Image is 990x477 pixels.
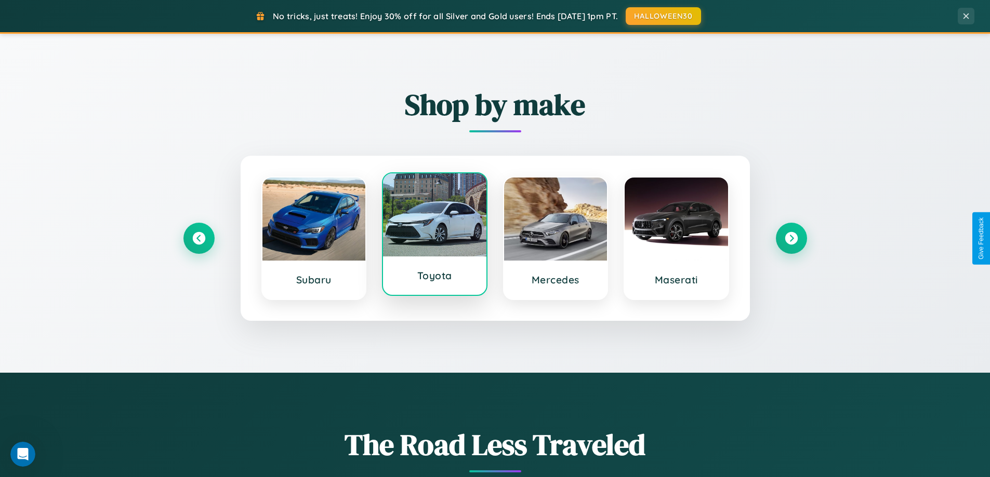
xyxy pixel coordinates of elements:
[626,7,701,25] button: HALLOWEEN30
[10,442,35,467] iframe: Intercom live chat
[978,217,985,260] div: Give Feedback
[393,269,476,282] h3: Toyota
[273,11,618,21] span: No tricks, just treats! Enjoy 30% off for all Silver and Gold users! Ends [DATE] 1pm PT.
[514,274,597,286] h3: Mercedes
[183,425,807,465] h1: The Road Less Traveled
[635,274,718,286] h3: Maserati
[183,85,807,125] h2: Shop by make
[273,274,355,286] h3: Subaru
